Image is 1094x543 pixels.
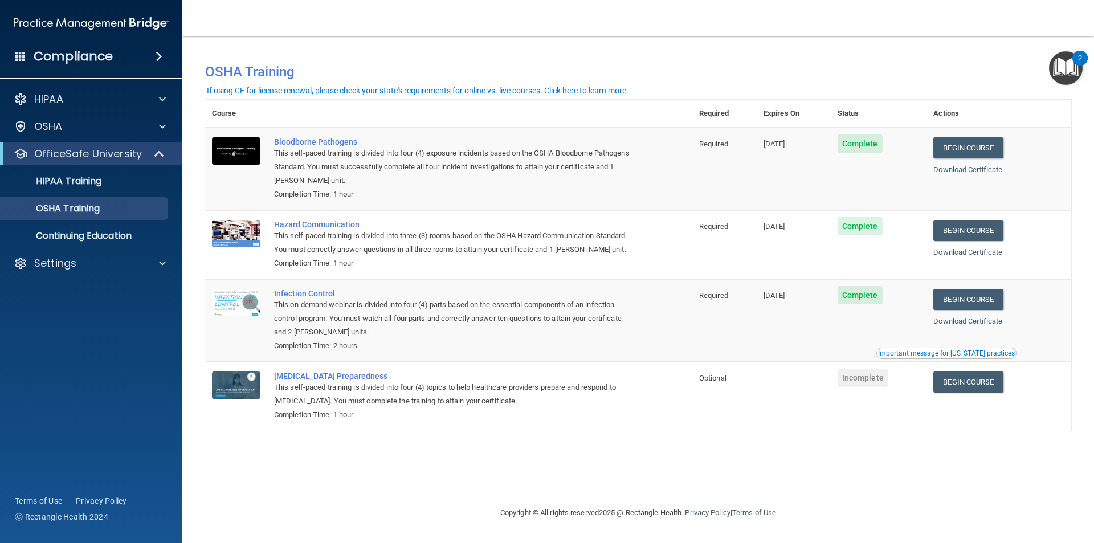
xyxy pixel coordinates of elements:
[933,371,1003,393] a: Begin Course
[764,222,785,231] span: [DATE]
[876,348,1017,359] button: Read this if you are a dental practitioner in the state of CA
[699,140,728,148] span: Required
[34,147,142,161] p: OfficeSafe University
[274,146,635,187] div: This self-paced training is divided into four (4) exposure incidents based on the OSHA Bloodborne...
[274,339,635,353] div: Completion Time: 2 hours
[878,350,1015,357] div: Important message for [US_STATE] practices
[205,85,630,96] button: If using CE for license renewal, please check your state's requirements for online vs. live cours...
[274,371,635,381] a: [MEDICAL_DATA] Preparedness
[933,289,1003,310] a: Begin Course
[76,495,127,507] a: Privacy Policy
[732,508,776,517] a: Terms of Use
[15,511,108,522] span: Ⓒ Rectangle Health 2024
[764,140,785,148] span: [DATE]
[838,217,883,235] span: Complete
[274,381,635,408] div: This self-paced training is divided into four (4) topics to help healthcare providers prepare and...
[933,165,1002,174] a: Download Certificate
[933,220,1003,241] a: Begin Course
[7,175,101,187] p: HIPAA Training
[1049,51,1083,85] button: Open Resource Center, 2 new notifications
[34,48,113,64] h4: Compliance
[14,92,166,106] a: HIPAA
[34,92,63,106] p: HIPAA
[205,64,1071,80] h4: OSHA Training
[274,187,635,201] div: Completion Time: 1 hour
[14,120,166,133] a: OSHA
[699,222,728,231] span: Required
[274,289,635,298] a: Infection Control
[34,256,76,270] p: Settings
[274,256,635,270] div: Completion Time: 1 hour
[926,100,1071,128] th: Actions
[757,100,831,128] th: Expires On
[831,100,927,128] th: Status
[699,374,726,382] span: Optional
[207,87,628,95] div: If using CE for license renewal, please check your state's requirements for online vs. live cours...
[692,100,757,128] th: Required
[274,229,635,256] div: This self-paced training is divided into three (3) rooms based on the OSHA Hazard Communication S...
[933,248,1002,256] a: Download Certificate
[14,256,166,270] a: Settings
[430,495,846,531] div: Copyright © All rights reserved 2025 @ Rectangle Health | |
[205,100,267,128] th: Course
[933,317,1002,325] a: Download Certificate
[7,203,100,214] p: OSHA Training
[274,220,635,229] a: Hazard Communication
[838,369,888,387] span: Incomplete
[1078,58,1082,73] div: 2
[14,147,165,161] a: OfficeSafe University
[15,495,62,507] a: Terms of Use
[7,230,163,242] p: Continuing Education
[933,137,1003,158] a: Begin Course
[274,298,635,339] div: This on-demand webinar is divided into four (4) parts based on the essential components of an inf...
[764,291,785,300] span: [DATE]
[699,291,728,300] span: Required
[34,120,63,133] p: OSHA
[838,286,883,304] span: Complete
[685,508,730,517] a: Privacy Policy
[14,12,169,35] img: PMB logo
[274,137,635,146] a: Bloodborne Pathogens
[274,408,635,422] div: Completion Time: 1 hour
[838,134,883,153] span: Complete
